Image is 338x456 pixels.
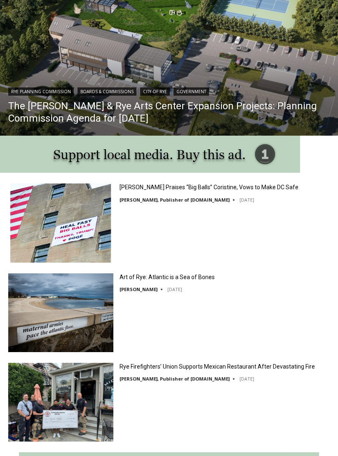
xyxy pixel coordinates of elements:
[174,87,209,96] a: Government
[140,87,170,96] a: City of Rye
[120,197,230,203] a: [PERSON_NAME], Publisher of [DOMAIN_NAME]
[120,363,315,370] a: Rye Firefighters’ Union Supports Mexican Restaurant After Devastating Fire
[77,87,136,96] a: Boards & Commissions
[239,197,254,203] time: [DATE]
[239,376,254,382] time: [DATE]
[2,85,81,116] span: Open Tues. - Sun. [PHONE_NUMBER]
[8,100,330,125] a: The [PERSON_NAME] & Rye Arts Center Expansion Projects: Planning Commission Agenda for [DATE]
[167,286,182,292] time: [DATE]
[8,87,74,96] a: Rye Planning Commission
[120,183,298,191] a: [PERSON_NAME] Praises “Big Balls” Coristine, Vows to Make DC Safe
[8,183,113,262] img: Trump Praises “Big Balls” Coristine, Vows to Make DC Safe
[8,363,113,442] img: Rye Firefighters’ Union Supports Mexican Restaurant After Devastating Fire
[8,273,113,352] img: Art of Rye: Atlantic is a Sea of Bones
[120,286,157,292] a: [PERSON_NAME]
[120,273,215,281] a: Art of Rye: Atlantic is a Sea of Bones
[0,83,83,103] a: Open Tues. - Sun. [PHONE_NUMBER]
[120,376,230,382] a: [PERSON_NAME], Publisher of [DOMAIN_NAME]
[85,52,121,99] div: "[PERSON_NAME]'s draw is the fine variety of pristine raw fish kept on hand"
[8,86,330,96] div: | | |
